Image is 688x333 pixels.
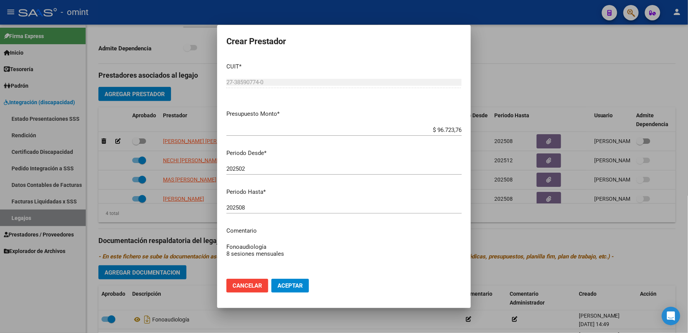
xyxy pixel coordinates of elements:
p: Presupuesto Monto [226,110,462,118]
h2: Crear Prestador [226,34,462,49]
div: Open Intercom Messenger [662,307,680,325]
p: CUIT [226,62,462,71]
span: Cancelar [233,282,262,289]
p: Periodo Hasta [226,188,462,196]
button: Cancelar [226,279,268,293]
span: Aceptar [278,282,303,289]
p: Comentario [226,226,462,235]
button: Aceptar [271,279,309,293]
p: Periodo Desde [226,149,462,158]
